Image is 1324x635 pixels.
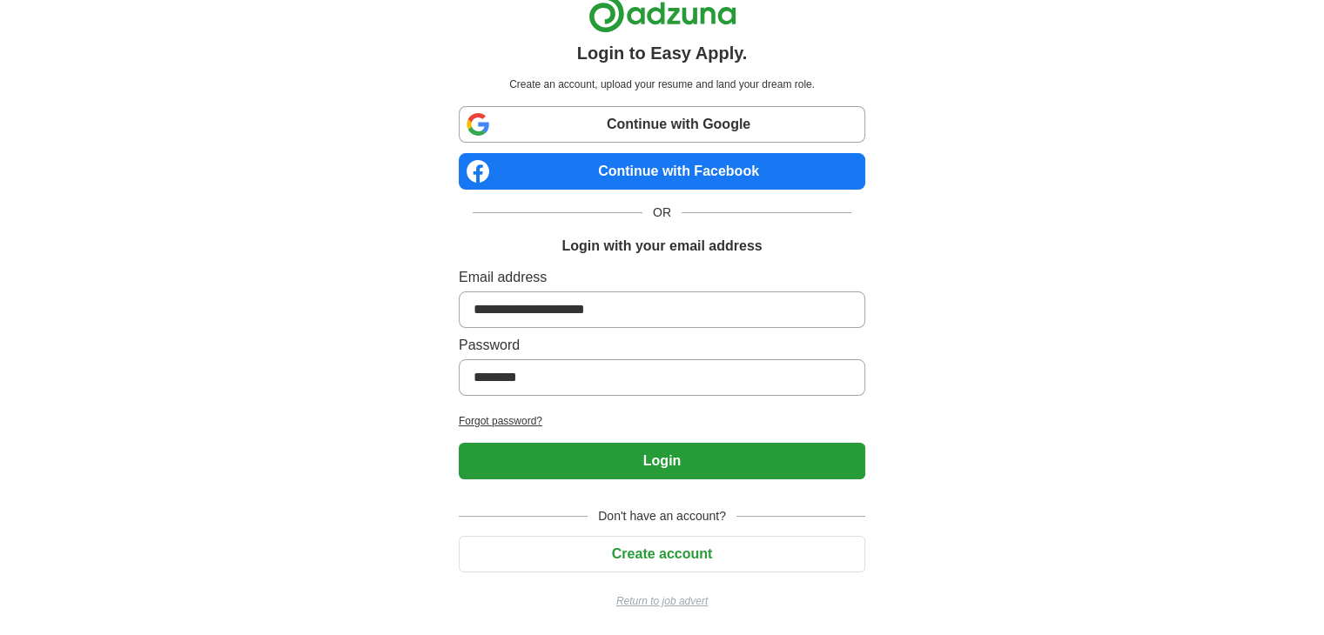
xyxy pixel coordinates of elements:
a: Forgot password? [459,413,865,429]
button: Login [459,443,865,479]
a: Continue with Facebook [459,153,865,190]
button: Create account [459,536,865,572]
label: Password [459,335,865,356]
label: Email address [459,267,865,288]
a: Create account [459,546,865,561]
h1: Login with your email address [561,236,762,257]
p: Create an account, upload your resume and land your dream role. [462,77,862,92]
a: Return to job advert [459,593,865,609]
h1: Login to Easy Apply. [577,40,748,66]
a: Continue with Google [459,106,865,143]
span: OR [642,204,682,222]
span: Don't have an account? [588,507,736,525]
